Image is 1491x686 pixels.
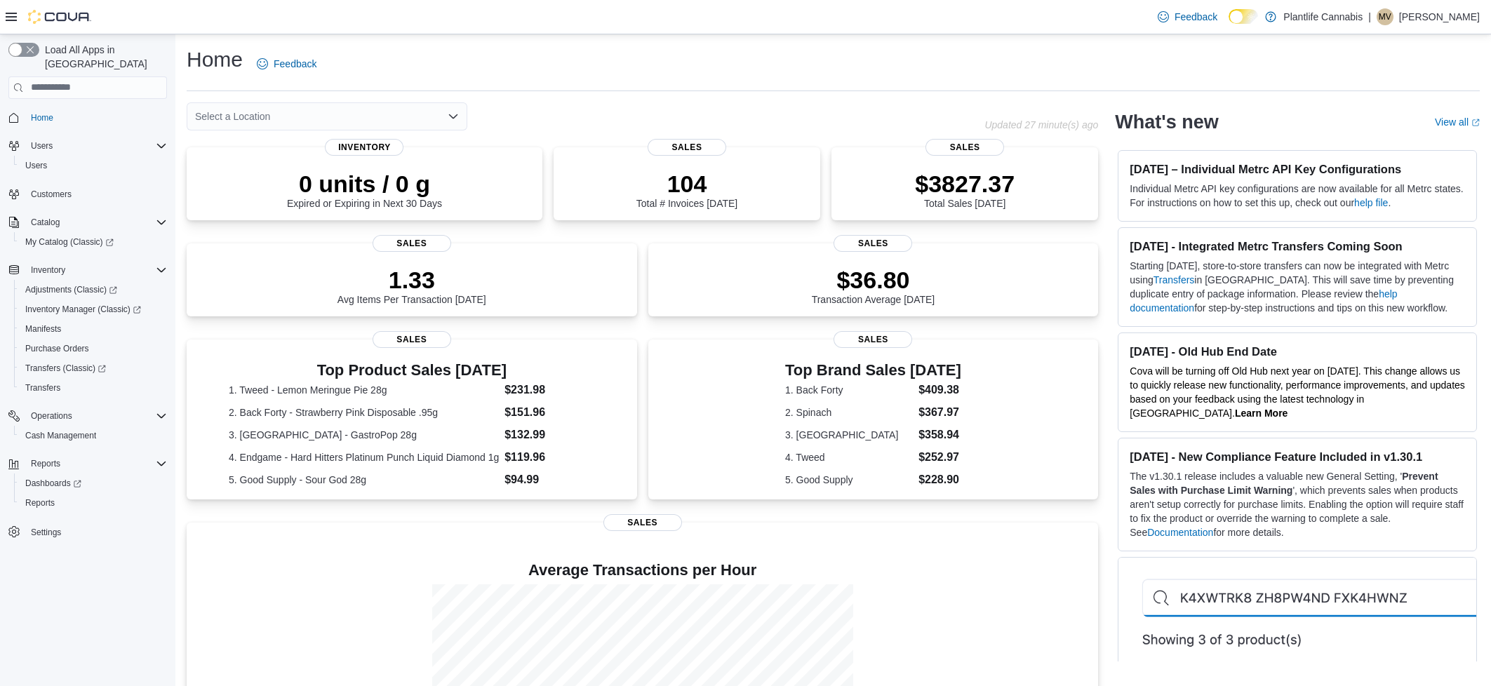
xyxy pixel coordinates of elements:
p: Plantlife Cannabis [1283,8,1363,25]
div: Total Sales [DATE] [915,170,1015,209]
span: Reports [25,497,55,509]
a: Inventory Manager (Classic) [20,301,147,318]
button: Catalog [3,213,173,232]
a: Reports [20,495,60,511]
img: Cova [28,10,91,24]
a: Adjustments (Classic) [20,281,123,298]
svg: External link [1471,119,1480,127]
dt: 1. Back Forty [785,383,913,397]
span: Transfers [20,379,167,396]
dd: $367.97 [918,404,961,421]
dt: 5. Good Supply [785,473,913,487]
span: Sales [925,139,1004,156]
span: Customers [31,189,72,200]
span: Inventory [325,139,403,156]
a: help documentation [1130,288,1397,314]
a: Dashboards [14,473,173,493]
p: $36.80 [812,266,935,294]
span: Inventory Manager (Classic) [20,301,167,318]
span: Sales [648,139,726,156]
dd: $231.98 [504,382,594,398]
h4: Average Transactions per Hour [198,562,1087,579]
a: Cash Management [20,427,102,444]
a: help file [1354,197,1388,208]
span: Manifests [25,323,61,335]
p: | [1368,8,1371,25]
span: Catalog [31,217,60,228]
dt: 3. [GEOGRAPHIC_DATA] - GastroPop 28g [229,428,499,442]
span: Adjustments (Classic) [25,284,117,295]
span: Reports [31,458,60,469]
span: Sales [834,331,912,348]
span: Sales [373,235,451,252]
span: Operations [25,408,167,424]
span: Feedback [274,57,316,71]
dd: $409.38 [918,382,961,398]
span: Settings [31,527,61,538]
a: Transfers (Classic) [20,360,112,377]
span: Dashboards [25,478,81,489]
input: Dark Mode [1229,9,1258,24]
span: Home [31,112,53,123]
p: The v1.30.1 release includes a valuable new General Setting, ' ', which prevents sales when produ... [1130,469,1465,539]
span: Operations [31,410,72,422]
div: Expired or Expiring in Next 30 Days [287,170,442,209]
a: Learn More [1235,408,1288,419]
dt: 5. Good Supply - Sour God 28g [229,473,499,487]
div: Michael Vincent [1377,8,1393,25]
span: Inventory [31,264,65,276]
a: Manifests [20,321,67,337]
dd: $151.96 [504,404,594,421]
a: My Catalog (Classic) [20,234,119,250]
div: Total # Invoices [DATE] [636,170,737,209]
a: Customers [25,186,77,203]
button: Inventory [3,260,173,280]
span: Manifests [20,321,167,337]
span: Adjustments (Classic) [20,281,167,298]
strong: Prevent Sales with Purchase Limit Warning [1130,471,1438,496]
span: Cova will be turning off Old Hub next year on [DATE]. This change allows us to quickly release ne... [1130,365,1465,419]
a: My Catalog (Classic) [14,232,173,252]
button: Home [3,107,173,128]
dt: 1. Tweed - Lemon Meringue Pie 28g [229,383,499,397]
a: Settings [25,524,67,541]
span: MV [1379,8,1391,25]
span: Reports [25,455,167,472]
button: Cash Management [14,426,173,445]
dd: $358.94 [918,426,961,443]
h3: [DATE] - Old Hub End Date [1130,344,1465,358]
dt: 2. Back Forty - Strawberry Pink Disposable .95g [229,405,499,419]
a: Dashboards [20,475,87,492]
a: Transfers [20,379,66,396]
a: Transfers (Classic) [14,358,173,378]
span: Inventory Manager (Classic) [25,304,141,315]
h3: [DATE] - New Compliance Feature Included in v1.30.1 [1130,450,1465,464]
span: My Catalog (Classic) [25,236,114,248]
a: Inventory Manager (Classic) [14,300,173,319]
span: Cash Management [25,430,96,441]
p: 104 [636,170,737,198]
span: Sales [834,235,912,252]
p: Updated 27 minute(s) ago [984,119,1098,130]
span: Sales [373,331,451,348]
p: $3827.37 [915,170,1015,198]
a: Home [25,109,59,126]
dt: 3. [GEOGRAPHIC_DATA] [785,428,913,442]
a: Feedback [251,50,322,78]
dt: 2. Spinach [785,405,913,419]
button: Users [14,156,173,175]
h3: [DATE] – Individual Metrc API Key Configurations [1130,162,1465,176]
span: Inventory [25,262,167,278]
span: Users [31,140,53,152]
p: Starting [DATE], store-to-store transfers can now be integrated with Metrc using in [GEOGRAPHIC_D... [1130,259,1465,315]
span: My Catalog (Classic) [20,234,167,250]
span: Sales [603,514,682,531]
span: Reports [20,495,167,511]
h2: What's new [1115,111,1218,133]
span: Users [25,160,47,171]
dd: $132.99 [504,426,594,443]
button: Reports [3,454,173,473]
p: 0 units / 0 g [287,170,442,198]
